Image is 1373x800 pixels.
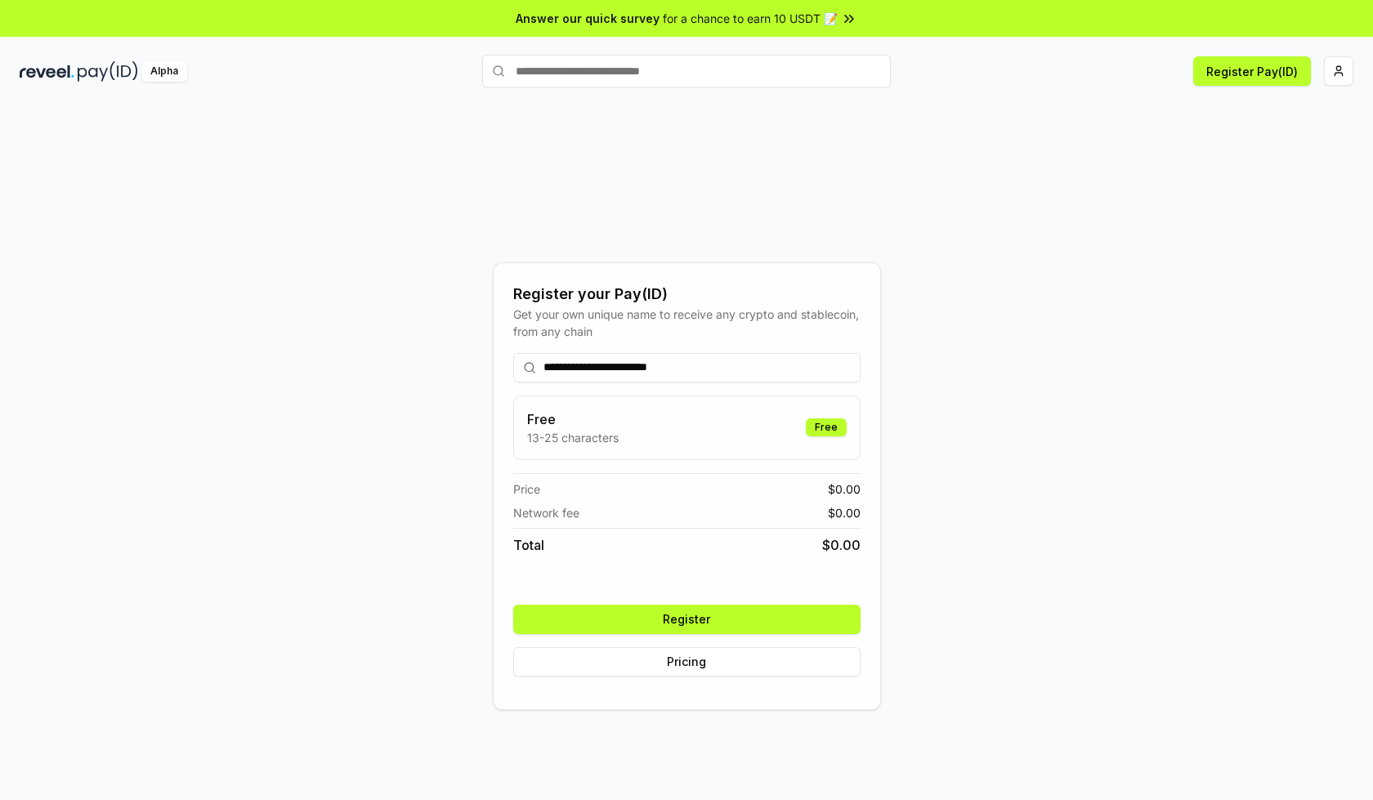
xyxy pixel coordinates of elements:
button: Register Pay(ID) [1193,56,1311,86]
span: for a chance to earn 10 USDT 📝 [663,10,838,27]
div: Alpha [141,61,187,82]
button: Register [513,605,861,634]
span: Total [513,535,544,555]
span: Network fee [513,504,579,521]
span: Price [513,480,540,498]
div: Get your own unique name to receive any crypto and stablecoin, from any chain [513,306,861,340]
div: Register your Pay(ID) [513,283,861,306]
img: pay_id [78,61,138,82]
span: Answer our quick survey [516,10,660,27]
h3: Free [527,409,619,429]
span: $ 0.00 [828,480,861,498]
button: Pricing [513,647,861,677]
div: Free [806,418,847,436]
img: reveel_dark [20,61,74,82]
p: 13-25 characters [527,429,619,446]
span: $ 0.00 [822,535,861,555]
span: $ 0.00 [828,504,861,521]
